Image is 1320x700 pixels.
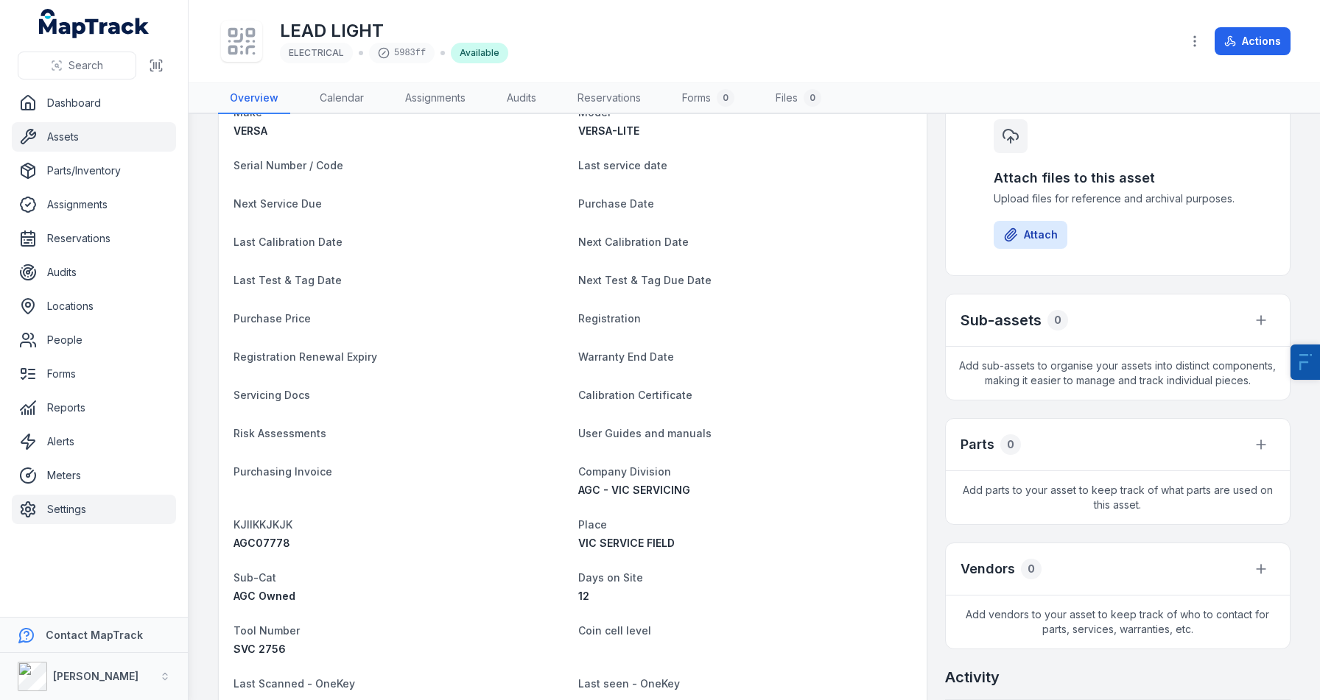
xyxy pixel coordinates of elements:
span: AGC07778 [234,537,290,549]
span: Tool Number [234,624,300,637]
a: Assignments [12,190,176,219]
span: Purchasing Invoice [234,465,332,478]
a: Settings [12,495,176,524]
a: Audits [495,83,548,114]
h2: Activity [945,667,1000,687]
div: 0 [717,89,734,107]
span: Purchase Date [578,197,654,210]
span: Serial Number / Code [234,159,343,172]
h1: LEAD LIGHT [280,19,508,43]
a: Forms0 [670,83,746,114]
h3: Parts [961,434,994,455]
span: KJIIKKJKJK [234,518,292,531]
h3: Vendors [961,559,1015,579]
span: Place [578,518,607,531]
span: Purchase Price [234,312,311,325]
span: Coin cell level [578,624,651,637]
a: Dashboard [12,88,176,118]
span: Search [69,58,103,73]
strong: Contact MapTrack [46,629,143,641]
span: Last service date [578,159,667,172]
button: Attach [994,221,1067,249]
span: VIC SERVICE FIELD [578,537,675,549]
span: Registration Renewal Expiry [234,350,377,363]
a: Meters [12,461,176,490]
span: AGC Owned [234,590,295,602]
span: Next Service Due [234,197,322,210]
span: Risk Assessments [234,427,326,439]
span: Calibration Certificate [578,389,692,401]
span: User Guides and manuals [578,427,712,439]
span: Servicing Docs [234,389,310,401]
span: Sub-Cat [234,571,276,584]
a: Assets [12,122,176,152]
div: 0 [1000,434,1021,455]
a: Audits [12,258,176,287]
h3: Attach files to this asset [994,168,1241,188]
button: Actions [1215,27,1291,55]
div: Available [451,43,508,63]
a: Forms [12,359,176,389]
div: 5983ff [369,43,435,63]
h2: Sub-assets [961,310,1042,330]
a: Files0 [764,83,833,114]
a: Locations [12,291,176,321]
span: Next Calibration Date [578,236,689,248]
span: Add vendors to your asset to keep track of who to contact for parts, services, warranties, etc. [946,595,1290,648]
span: Last Calibration Date [234,236,343,248]
div: 0 [1021,559,1042,579]
a: Calendar [308,83,376,114]
span: SVC 2756 [234,643,286,655]
span: Add sub-assets to organise your assets into distinct components, making it easier to manage and t... [946,347,1290,400]
span: VERSA-LITE [578,124,639,137]
a: Alerts [12,427,176,456]
a: Reservations [566,83,653,114]
span: Next Test & Tag Due Date [578,274,712,286]
span: AGC - VIC SERVICING [578,484,690,496]
a: Overview [218,83,290,114]
span: Add parts to your asset to keep track of what parts are used on this asset. [946,471,1290,524]
a: Assignments [393,83,477,114]
span: Warranty End Date [578,350,674,363]
span: Registration [578,312,641,325]
span: Last seen - OneKey [578,677,680,690]
span: Company Division [578,465,671,478]
span: VERSA [234,124,267,137]
div: 0 [1047,310,1068,330]
a: Parts/Inventory [12,156,176,185]
span: 12 [578,590,589,602]
a: Reports [12,393,176,423]
a: People [12,325,176,355]
strong: [PERSON_NAME] [53,670,138,682]
span: Days on Site [578,571,643,584]
span: Last Scanned - OneKey [234,677,355,690]
span: ELECTRICAL [289,47,344,58]
div: 0 [804,89,821,107]
a: Reservations [12,224,176,253]
button: Search [18,52,136,79]
a: MapTrack [39,9,150,38]
span: Upload files for reference and archival purposes. [994,191,1241,206]
span: Last Test & Tag Date [234,274,342,286]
